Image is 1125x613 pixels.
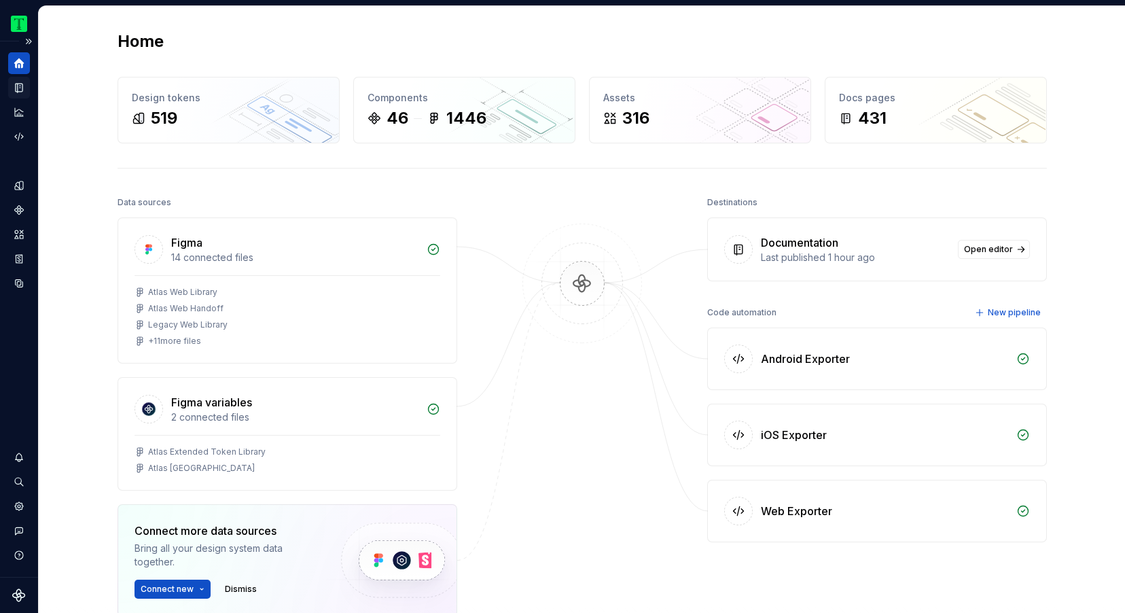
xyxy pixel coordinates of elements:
[761,503,832,519] div: Web Exporter
[353,77,575,143] a: Components461446
[8,520,30,542] button: Contact support
[858,107,887,129] div: 431
[839,91,1033,105] div: Docs pages
[148,336,201,347] div: + 11 more files
[988,307,1041,318] span: New pipeline
[761,427,827,443] div: iOS Exporter
[622,107,649,129] div: 316
[446,107,486,129] div: 1446
[8,495,30,517] a: Settings
[225,584,257,595] span: Dismiss
[8,101,30,123] a: Analytics
[148,303,224,314] div: Atlas Web Handoff
[8,199,30,221] a: Components
[589,77,811,143] a: Assets316
[135,542,318,569] div: Bring all your design system data together.
[958,240,1030,259] a: Open editor
[141,584,194,595] span: Connect new
[8,446,30,468] button: Notifications
[19,32,38,51] button: Expand sidebar
[135,580,211,599] button: Connect new
[707,303,776,322] div: Code automation
[603,91,797,105] div: Assets
[132,91,325,105] div: Design tokens
[368,91,561,105] div: Components
[707,193,757,212] div: Destinations
[761,351,850,367] div: Android Exporter
[135,523,318,539] div: Connect more data sources
[171,234,202,251] div: Figma
[971,303,1047,322] button: New pipeline
[8,248,30,270] a: Storybook stories
[12,589,26,602] svg: Supernova Logo
[148,319,228,330] div: Legacy Web Library
[11,16,27,32] img: 0ed0e8b8-9446-497d-bad0-376821b19aa5.png
[825,77,1047,143] a: Docs pages431
[761,234,838,251] div: Documentation
[8,175,30,196] a: Design tokens
[219,580,263,599] button: Dismiss
[8,77,30,99] a: Documentation
[761,251,950,264] div: Last published 1 hour ago
[118,77,340,143] a: Design tokens519
[171,394,252,410] div: Figma variables
[8,52,30,74] a: Home
[387,107,408,129] div: 46
[148,463,255,474] div: Atlas [GEOGRAPHIC_DATA]
[171,251,418,264] div: 14 connected files
[8,224,30,245] a: Assets
[118,31,164,52] h2: Home
[118,377,457,491] a: Figma variables2 connected filesAtlas Extended Token LibraryAtlas [GEOGRAPHIC_DATA]
[8,126,30,147] a: Code automation
[8,471,30,493] button: Search ⌘K
[151,107,177,129] div: 519
[8,273,30,294] a: Data sources
[964,244,1013,255] span: Open editor
[148,446,266,457] div: Atlas Extended Token Library
[118,217,457,364] a: Figma14 connected filesAtlas Web LibraryAtlas Web HandoffLegacy Web Library+11more files
[171,410,418,424] div: 2 connected files
[148,287,217,298] div: Atlas Web Library
[118,193,171,212] div: Data sources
